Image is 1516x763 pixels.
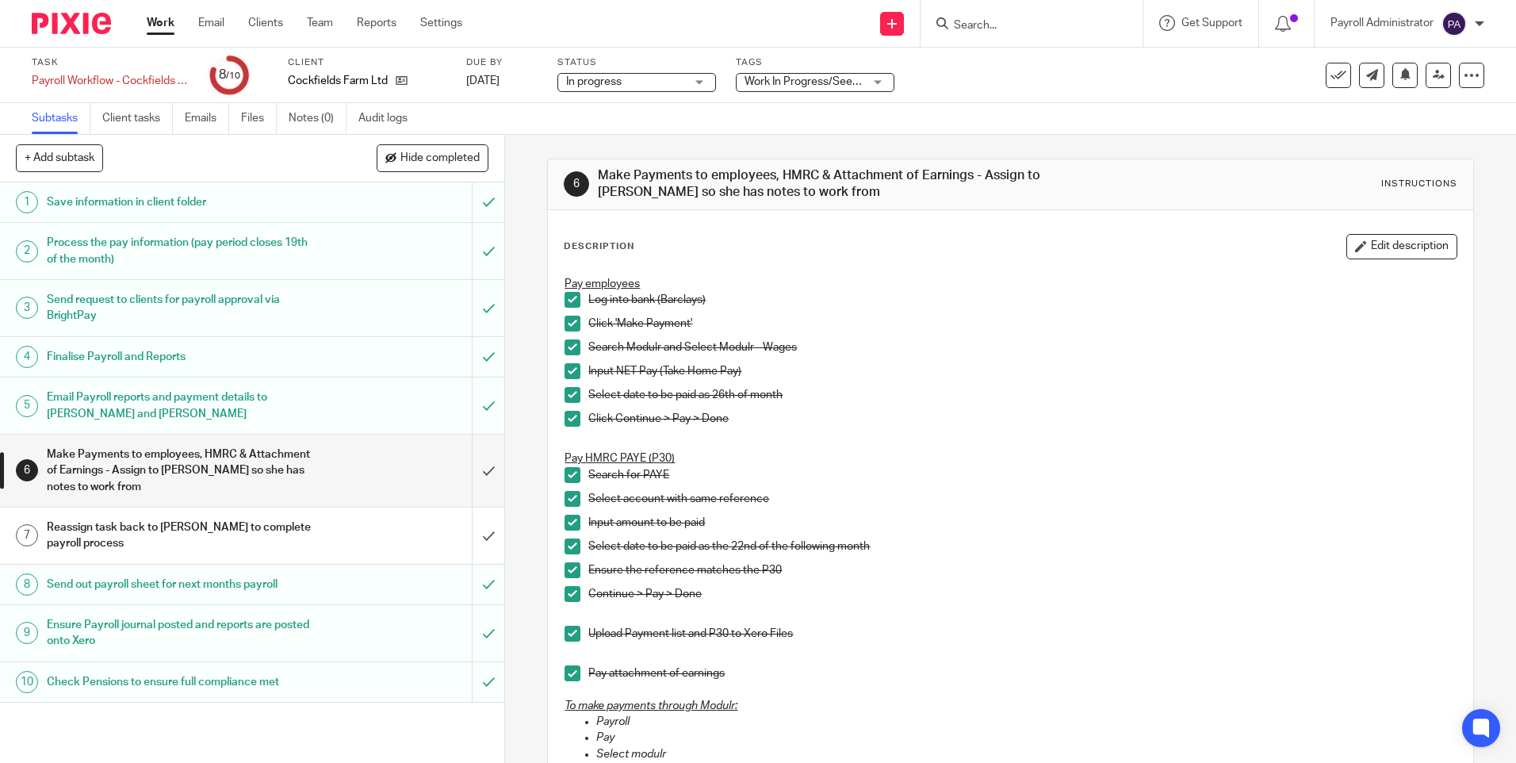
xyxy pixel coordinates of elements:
[420,15,462,31] a: Settings
[1330,15,1434,31] p: Payroll Administrator
[47,231,320,271] h1: Process the pay information (pay period closes 19th of the month)
[400,152,480,165] span: Hide completed
[16,459,38,481] div: 6
[588,411,1456,427] p: Click Continue > Pay > Done
[588,491,1456,507] p: Select account with same reference
[47,613,320,654] h1: Ensure Payroll journal posted and reports are posted onto Xero
[564,171,589,197] div: 6
[564,240,634,253] p: Description
[588,515,1456,531] p: Input amount to be paid
[565,278,640,289] u: Pay employees
[588,363,1456,379] p: Input NET Pay (Take Home Pay)
[219,66,240,84] div: 8
[588,539,1456,554] p: Select date to be paid as the 22nd of the following month
[16,573,38,596] div: 8
[16,395,38,417] div: 5
[596,716,630,727] em: Payroll
[47,288,320,328] h1: Send request to clients for payroll approval via BrightPay
[736,56,894,69] label: Tags
[198,15,224,31] a: Email
[466,75,500,86] span: [DATE]
[588,626,1456,642] p: Upload Payment list and P30 to Xero Files
[566,76,622,87] span: In progress
[16,346,38,368] div: 4
[47,516,320,556] h1: Reassign task back to [PERSON_NAME] to complete payroll process
[32,56,190,69] label: Task
[1346,234,1457,259] button: Edit description
[357,15,396,31] a: Reports
[16,622,38,644] div: 9
[288,73,388,89] p: Cockfields Farm Ltd
[289,103,346,134] a: Notes (0)
[16,191,38,213] div: 1
[358,103,419,134] a: Audit logs
[1381,178,1457,190] div: Instructions
[102,103,173,134] a: Client tasks
[588,467,1456,483] p: Search for PAYE
[952,19,1095,33] input: Search
[588,586,1456,602] p: Continue > Pay > Done
[16,144,103,171] button: + Add subtask
[596,732,614,743] em: Pay
[32,13,111,34] img: Pixie
[598,167,1044,201] h1: Make Payments to employees, HMRC & Attachment of Earnings - Assign to [PERSON_NAME] so she has no...
[47,385,320,426] h1: Email Payroll reports and payment details to [PERSON_NAME] and [PERSON_NAME]
[588,665,1456,681] p: Pay attachment of earnings
[1181,17,1242,29] span: Get Support
[588,292,1456,308] p: Log into bank (Barclays)
[47,573,320,596] h1: Send out payroll sheet for next months payroll
[565,700,737,711] u: To make payments through Modulr:
[47,670,320,694] h1: Check Pensions to ensure full compliance met
[588,562,1456,578] p: Ensure the reference matches the P30
[466,56,538,69] label: Due by
[32,73,190,89] div: Payroll Workflow - Cockfields Farm Ltd
[241,103,277,134] a: Files
[147,15,174,31] a: Work
[32,103,90,134] a: Subtasks
[307,15,333,31] a: Team
[47,443,320,499] h1: Make Payments to employees, HMRC & Attachment of Earnings - Assign to [PERSON_NAME] so she has no...
[588,339,1456,355] p: Search Modulr and Select Modulr - Wages
[185,103,229,134] a: Emails
[565,453,675,464] u: Pay HMRC PAYE (P30)
[596,749,666,760] em: Select modulr
[16,671,38,693] div: 10
[557,56,716,69] label: Status
[377,144,488,171] button: Hide completed
[16,240,38,263] div: 2
[248,15,283,31] a: Clients
[16,297,38,319] div: 3
[1441,11,1467,36] img: svg%3E
[47,345,320,369] h1: Finalise Payroll and Reports
[47,190,320,214] h1: Save information in client folder
[588,316,1456,332] p: Click 'Make Payment'
[16,524,38,546] div: 7
[588,387,1456,403] p: Select date to be paid as 26th of month
[288,56,446,69] label: Client
[226,71,240,80] small: /10
[745,76,921,87] span: Work In Progress/See notes on task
